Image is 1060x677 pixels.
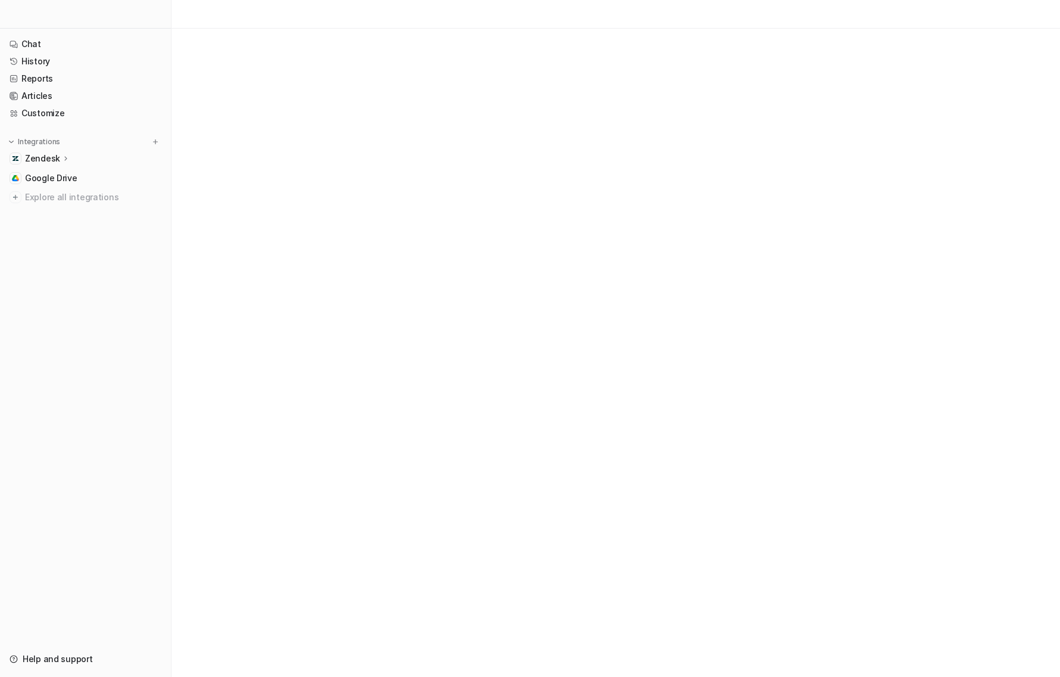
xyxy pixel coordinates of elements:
a: History [5,53,166,70]
a: Google DriveGoogle Drive [5,170,166,187]
img: explore all integrations [10,191,21,203]
a: Customize [5,105,166,122]
img: expand menu [7,138,15,146]
p: Zendesk [25,153,60,164]
button: Integrations [5,136,64,148]
a: Reports [5,70,166,87]
img: menu_add.svg [151,138,160,146]
span: Explore all integrations [25,188,161,207]
img: Zendesk [12,155,19,162]
a: Explore all integrations [5,189,166,206]
a: Articles [5,88,166,104]
a: Chat [5,36,166,52]
img: Google Drive [12,175,19,182]
p: Integrations [18,137,60,147]
a: Help and support [5,651,166,667]
span: Google Drive [25,172,77,184]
